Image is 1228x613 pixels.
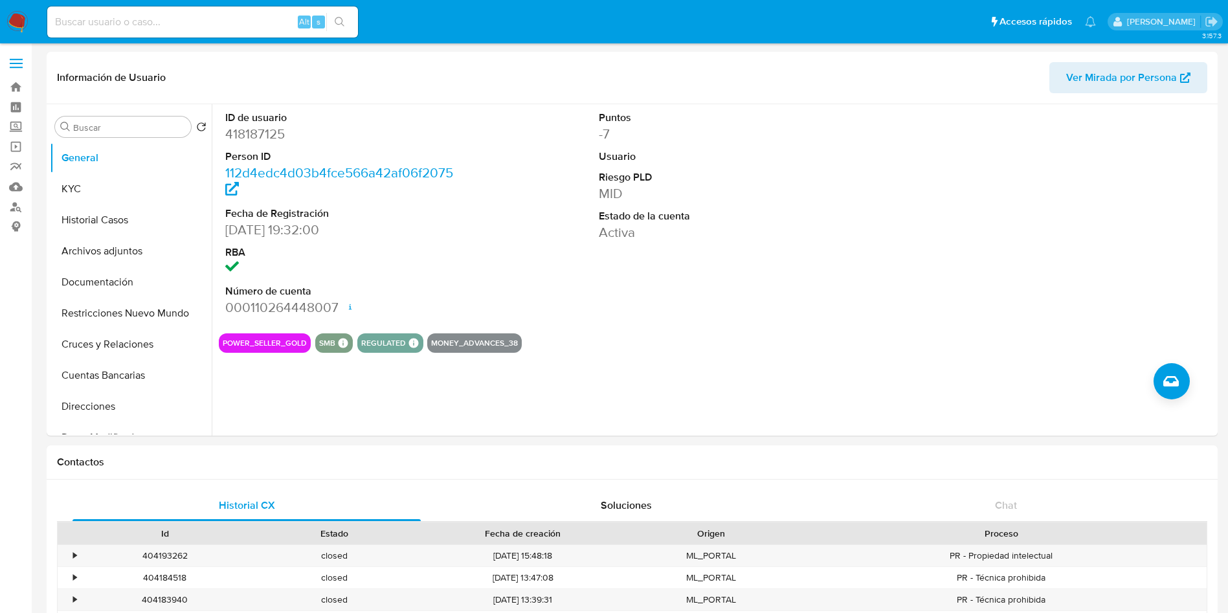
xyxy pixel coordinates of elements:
[80,567,250,588] div: 404184518
[419,567,627,588] div: [DATE] 13:47:08
[627,567,796,588] div: ML_PORTAL
[225,111,462,125] dt: ID de usuario
[80,589,250,610] div: 404183940
[250,567,419,588] div: closed
[60,122,71,132] button: Buscar
[429,527,618,540] div: Fecha de creación
[219,498,275,513] span: Historial CX
[326,13,353,31] button: search-icon
[225,163,453,200] a: 112d4edc4d03b4fce566a42af06f2075
[50,205,212,236] button: Historial Casos
[999,15,1072,28] span: Accesos rápidos
[259,527,410,540] div: Estado
[636,527,787,540] div: Origen
[50,422,212,453] button: Datos Modificados
[50,329,212,360] button: Cruces y Relaciones
[225,125,462,143] dd: 418187125
[73,594,76,606] div: •
[599,111,835,125] dt: Puntos
[57,456,1207,469] h1: Contactos
[50,391,212,422] button: Direcciones
[995,498,1017,513] span: Chat
[599,170,835,184] dt: Riesgo PLD
[196,122,207,136] button: Volver al orden por defecto
[250,589,419,610] div: closed
[599,125,835,143] dd: -7
[599,184,835,203] dd: MID
[225,245,462,260] dt: RBA
[317,16,320,28] span: s
[57,71,166,84] h1: Información de Usuario
[225,221,462,239] dd: [DATE] 19:32:00
[796,589,1207,610] div: PR - Técnica prohibida
[796,545,1207,566] div: PR - Propiedad intelectual
[627,545,796,566] div: ML_PORTAL
[796,567,1207,588] div: PR - Técnica prohibida
[89,527,241,540] div: Id
[299,16,309,28] span: Alt
[50,173,212,205] button: KYC
[73,122,186,133] input: Buscar
[50,236,212,267] button: Archivos adjuntos
[599,150,835,164] dt: Usuario
[1205,15,1218,28] a: Salir
[599,223,835,241] dd: Activa
[599,209,835,223] dt: Estado de la cuenta
[225,298,462,317] dd: 000110264448007
[50,298,212,329] button: Restricciones Nuevo Mundo
[1066,62,1177,93] span: Ver Mirada por Persona
[601,498,652,513] span: Soluciones
[627,589,796,610] div: ML_PORTAL
[250,545,419,566] div: closed
[80,545,250,566] div: 404193262
[225,150,462,164] dt: Person ID
[225,284,462,298] dt: Número de cuenta
[1085,16,1096,27] a: Notificaciones
[225,206,462,221] dt: Fecha de Registración
[419,589,627,610] div: [DATE] 13:39:31
[50,142,212,173] button: General
[73,572,76,584] div: •
[805,527,1198,540] div: Proceso
[1127,16,1200,28] p: damian.rodriguez@mercadolibre.com
[1049,62,1207,93] button: Ver Mirada por Persona
[50,360,212,391] button: Cuentas Bancarias
[419,545,627,566] div: [DATE] 15:48:18
[73,550,76,562] div: •
[47,14,358,30] input: Buscar usuario o caso...
[50,267,212,298] button: Documentación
